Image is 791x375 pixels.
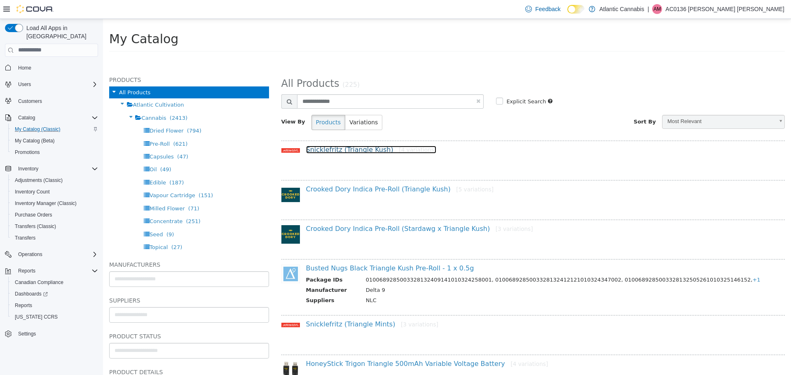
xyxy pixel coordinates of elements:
a: My Catalog (Classic) [12,124,64,134]
span: All Products [16,70,47,77]
span: Dashboards [15,291,48,297]
td: Delta 9 [257,267,664,277]
span: Inventory Count [15,189,50,195]
h5: Manufacturers [6,241,166,251]
span: Inventory Manager (Classic) [12,198,98,208]
button: Catalog [15,113,38,123]
span: Feedback [535,5,560,13]
a: Crooked Dory Indica Pre-Roll (Triangle Kush)[5 variations] [203,166,391,174]
span: Edible [47,161,63,167]
span: Cannabis [38,96,63,102]
p: Atlantic Cannabis [599,4,644,14]
img: 150 [178,304,197,308]
button: Users [15,79,34,89]
span: Inventory Manager (Classic) [15,200,77,207]
span: (9) [63,212,71,219]
small: [3 variations] [393,207,430,213]
a: Adjustments (Classic) [12,175,66,185]
span: Oil [47,147,54,154]
span: Reports [15,266,98,276]
button: Customers [2,95,101,107]
span: Users [18,81,31,88]
span: (794) [84,109,98,115]
a: Most Relevant [559,96,682,110]
button: My Catalog (Classic) [8,123,101,135]
span: Inventory Count [12,187,98,197]
button: Users [2,79,101,90]
a: Canadian Compliance [12,277,67,287]
span: Inventory [15,164,98,174]
small: [4 variations] [296,128,333,134]
span: (151) [96,173,110,179]
button: Variations [242,96,279,111]
a: Inventory Manager (Classic) [12,198,80,208]
a: Transfers (Classic) [12,221,59,231]
span: Vapour Cartridge [47,173,92,179]
button: Reports [2,265,101,277]
span: +1 [649,258,657,264]
span: My Catalog (Beta) [15,137,55,144]
button: Transfers (Classic) [8,221,101,232]
button: Inventory [15,164,42,174]
span: Load All Apps in [GEOGRAPHIC_DATA] [23,24,98,40]
button: Canadian Compliance [8,277,101,288]
a: Reports [12,300,35,310]
span: My Catalog (Classic) [15,126,61,133]
span: My Catalog [6,13,75,27]
span: Concentrate [47,199,80,205]
span: Catalog [18,114,35,121]
span: (251) [83,199,98,205]
span: Dried Flower [47,109,80,115]
span: Capsules [47,135,71,141]
button: Inventory Manager (Classic) [8,198,101,209]
span: [US_STATE] CCRS [15,314,58,320]
a: Crooked Dory Indica Pre-Roll (Stardawg x Triangle Kush)[3 variations] [203,206,430,214]
span: Promotions [12,147,98,157]
span: My Catalog (Beta) [12,136,98,146]
a: Dashboards [12,289,51,299]
span: Reports [18,268,35,274]
a: [US_STATE] CCRS [12,312,61,322]
a: Dashboards [8,288,101,300]
a: Home [15,63,35,73]
span: Adjustments (Classic) [15,177,63,184]
span: Customers [18,98,42,105]
span: Pre-Roll [47,122,67,128]
span: (71) [85,186,96,193]
a: HoneyStick Trigon Triangle 500mAh Variable Voltage Battery[4 variations] [203,341,445,349]
span: Seed [47,212,60,219]
span: Customers [15,96,98,106]
button: My Catalog (Beta) [8,135,101,147]
span: Sort By [531,100,553,106]
span: (49) [57,147,68,154]
th: Manufacturer [203,267,257,277]
span: Promotions [15,149,40,156]
h5: Product Status [6,312,166,322]
span: (27) [68,225,80,231]
button: Promotions [8,147,101,158]
div: AC0136 McGreeghan Emma [652,4,662,14]
span: Operations [18,251,42,258]
label: Explicit Search [401,79,443,87]
span: Catalog [15,113,98,123]
button: Settings [2,328,101,340]
a: Snicklefritz (Triangle Mints)[3 variations] [203,301,335,309]
span: (2413) [67,96,84,102]
a: Snicklefritz (Triangle Kush)[4 variations] [203,127,334,135]
span: Users [15,79,98,89]
a: Customers [15,96,45,106]
small: [3 variations] [298,302,335,309]
img: Cova [16,5,54,13]
span: Canadian Compliance [12,277,98,287]
span: Transfers (Classic) [12,221,98,231]
span: Topical [47,225,65,231]
button: Operations [2,249,101,260]
a: Feedback [522,1,564,17]
span: Reports [12,300,98,310]
h5: Products [6,56,166,66]
a: My Catalog (Beta) [12,136,58,146]
small: [5 variations] [353,167,391,174]
p: | [648,4,649,14]
span: Canadian Compliance [15,279,63,286]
